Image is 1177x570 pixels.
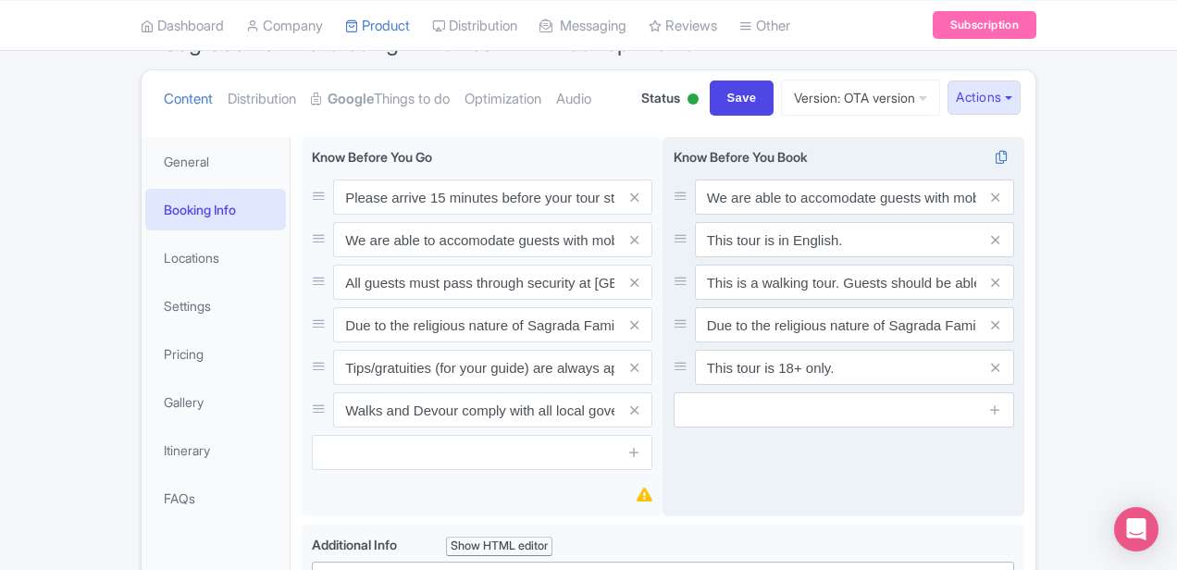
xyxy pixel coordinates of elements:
span: Status [641,88,680,107]
a: FAQs [145,477,286,519]
a: General [145,141,286,182]
a: Gallery [145,381,286,423]
a: GoogleThings to do [311,70,450,129]
input: Save [710,81,774,116]
a: Version: OTA version [781,80,940,116]
div: Active [684,86,702,115]
a: Pricing [145,333,286,375]
a: Audio [556,70,591,129]
a: Settings [145,285,286,327]
a: Booking Info [145,189,286,230]
span: Sagrada Familia Closing Time Tour with Rooftop Views [163,30,695,56]
a: Optimization [465,70,541,129]
strong: Google [328,89,374,110]
a: Locations [145,237,286,279]
div: Open Intercom Messenger [1114,507,1158,551]
span: Know Before You Book [674,149,808,165]
button: Actions [948,81,1021,115]
span: Know Before You Go [312,149,432,165]
a: Distribution [228,70,296,129]
span: Additional Info [312,537,397,552]
a: Content [164,70,213,129]
div: Show HTML editor [446,537,552,556]
a: Subscription [933,11,1036,39]
a: Itinerary [145,429,286,471]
